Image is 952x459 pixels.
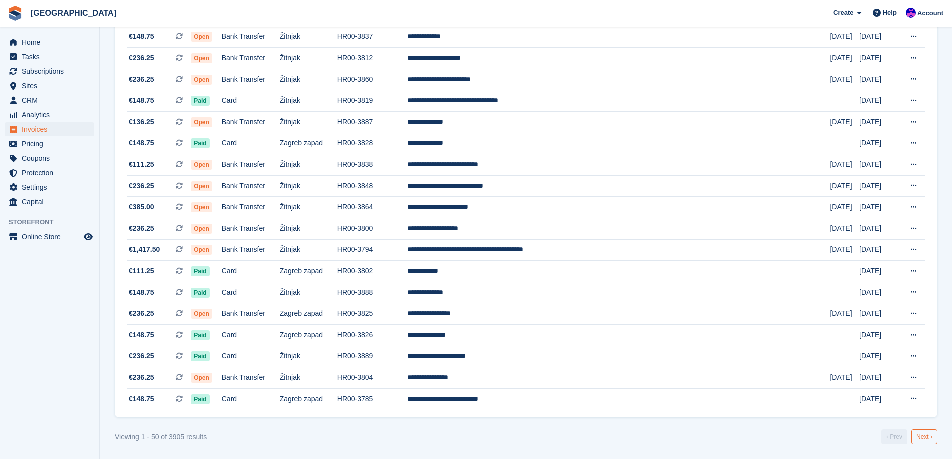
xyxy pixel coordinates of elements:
span: €236.25 [129,308,154,319]
td: Bank Transfer [222,197,280,218]
span: €111.25 [129,266,154,276]
a: [GEOGRAPHIC_DATA] [27,5,120,21]
td: [DATE] [859,367,897,389]
td: Žitnjak [280,282,337,303]
td: HR00-3804 [337,367,407,389]
td: HR00-3864 [337,197,407,218]
td: HR00-3860 [337,69,407,90]
span: Account [917,8,943,18]
span: Open [191,373,212,383]
span: Paid [191,288,209,298]
span: Help [883,8,897,18]
span: Protection [22,166,82,180]
td: Žitnjak [280,154,337,176]
div: Viewing 1 - 50 of 3905 results [115,432,207,442]
a: Preview store [82,231,94,243]
td: HR00-3826 [337,325,407,346]
td: Zagreb zapad [280,261,337,282]
td: [DATE] [859,90,897,112]
td: [DATE] [859,175,897,197]
span: Open [191,75,212,85]
span: Paid [191,138,209,148]
span: Pricing [22,137,82,151]
td: HR00-3819 [337,90,407,112]
span: Paid [191,330,209,340]
span: Home [22,35,82,49]
td: Žitnjak [280,218,337,240]
td: [DATE] [830,69,859,90]
td: [DATE] [859,154,897,176]
td: [DATE] [859,48,897,69]
td: Žitnjak [280,197,337,218]
td: [DATE] [830,26,859,48]
td: [DATE] [859,261,897,282]
td: Card [222,282,280,303]
a: menu [5,151,94,165]
td: HR00-3887 [337,112,407,133]
td: Bank Transfer [222,69,280,90]
td: [DATE] [830,303,859,325]
span: Tasks [22,50,82,64]
td: HR00-3825 [337,303,407,325]
span: Open [191,245,212,255]
span: Capital [22,195,82,209]
td: [DATE] [859,133,897,154]
span: Analytics [22,108,82,122]
td: Žitnjak [280,48,337,69]
a: menu [5,166,94,180]
span: Subscriptions [22,64,82,78]
span: €148.75 [129,95,154,106]
span: €1,417.50 [129,244,160,255]
a: menu [5,230,94,244]
a: menu [5,122,94,136]
span: €236.25 [129,351,154,361]
td: Bank Transfer [222,218,280,240]
td: HR00-3889 [337,346,407,367]
a: menu [5,108,94,122]
span: Paid [191,351,209,361]
a: menu [5,50,94,64]
td: Zagreb zapad [280,303,337,325]
td: Bank Transfer [222,48,280,69]
td: [DATE] [859,325,897,346]
td: Žitnjak [280,175,337,197]
span: €148.75 [129,31,154,42]
span: €236.25 [129,74,154,85]
span: Create [833,8,853,18]
td: HR00-3794 [337,239,407,261]
td: [DATE] [830,218,859,240]
td: Žitnjak [280,367,337,389]
span: Settings [22,180,82,194]
td: [DATE] [830,175,859,197]
td: [DATE] [859,239,897,261]
img: Ivan Gačić [906,8,916,18]
td: Bank Transfer [222,26,280,48]
span: CRM [22,93,82,107]
td: Bank Transfer [222,303,280,325]
span: Open [191,32,212,42]
span: Open [191,202,212,212]
td: Žitnjak [280,69,337,90]
span: €236.25 [129,181,154,191]
span: Paid [191,96,209,106]
td: Žitnjak [280,346,337,367]
td: Card [222,261,280,282]
td: [DATE] [859,346,897,367]
td: HR00-3812 [337,48,407,69]
span: €385.00 [129,202,154,212]
span: Open [191,181,212,191]
td: Zagreb zapad [280,388,337,409]
a: menu [5,137,94,151]
td: [DATE] [859,282,897,303]
span: Open [191,309,212,319]
td: HR00-3837 [337,26,407,48]
td: HR00-3838 [337,154,407,176]
span: €148.75 [129,287,154,298]
img: stora-icon-8386f47178a22dfd0bd8f6a31ec36ba5ce8667c1dd55bd0f319d3a0aa187defe.svg [8,6,23,21]
td: Bank Transfer [222,239,280,261]
td: Žitnjak [280,90,337,112]
td: [DATE] [830,154,859,176]
td: Bank Transfer [222,154,280,176]
td: HR00-3802 [337,261,407,282]
span: Sites [22,79,82,93]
